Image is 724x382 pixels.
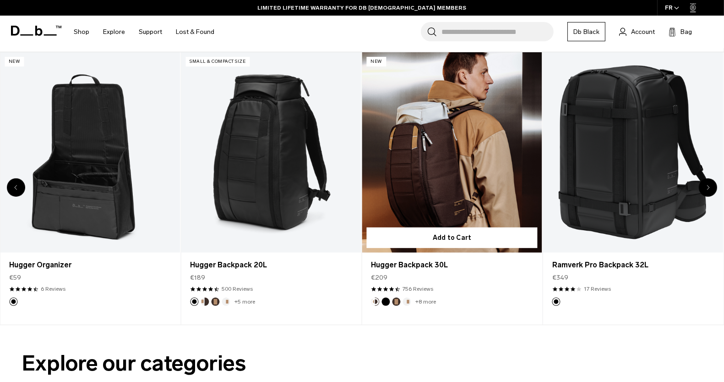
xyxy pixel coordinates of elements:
[9,260,171,271] a: Hugger Organizer
[669,26,692,37] button: Bag
[222,298,230,306] button: Oatmilk
[5,57,24,66] p: New
[699,178,717,197] div: Next slide
[190,273,205,282] span: €189
[181,52,362,325] div: 12 / 20
[190,260,352,271] a: Hugger Backpack 20L
[567,22,605,41] a: Db Black
[190,298,198,306] button: Black Out
[584,285,611,293] a: 17 reviews
[7,178,25,197] div: Previous slide
[201,298,209,306] button: Cappuccino
[680,27,692,37] span: Bag
[258,4,467,12] a: LIMITED LIFETIME WARRANTY FOR DB [DEMOGRAPHIC_DATA] MEMBERS
[181,52,361,253] a: Hugger Backpack 20L
[371,298,380,306] button: Cappuccino
[416,299,436,305] a: +8 more
[367,57,386,66] p: New
[211,298,219,306] button: Espresso
[41,285,65,293] a: 6 reviews
[362,52,543,325] div: 13 / 20
[371,273,388,282] span: €209
[103,16,125,48] a: Explore
[185,57,250,66] p: Small & Compact Size
[9,298,17,306] button: Black Out
[552,273,568,282] span: €349
[176,16,214,48] a: Lost & Found
[543,52,723,253] a: Ramverk Pro Backpack 32L
[67,16,221,48] nav: Main Navigation
[9,273,21,282] span: €59
[631,27,655,37] span: Account
[552,260,714,271] a: Ramverk Pro Backpack 32L
[139,16,162,48] a: Support
[222,285,253,293] a: 500 reviews
[543,52,724,325] div: 14 / 20
[382,298,390,306] button: Black Out
[392,298,401,306] button: Espresso
[403,298,411,306] button: Oatmilk
[619,26,655,37] a: Account
[367,227,538,248] button: Add to Cart
[362,52,542,253] a: Hugger Backpack 30L
[552,298,561,306] button: Black Out
[74,16,89,48] a: Shop
[22,347,702,380] h2: Explore our categories
[403,285,434,293] a: 756 reviews
[371,260,533,271] a: Hugger Backpack 30L
[234,299,255,305] a: +5 more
